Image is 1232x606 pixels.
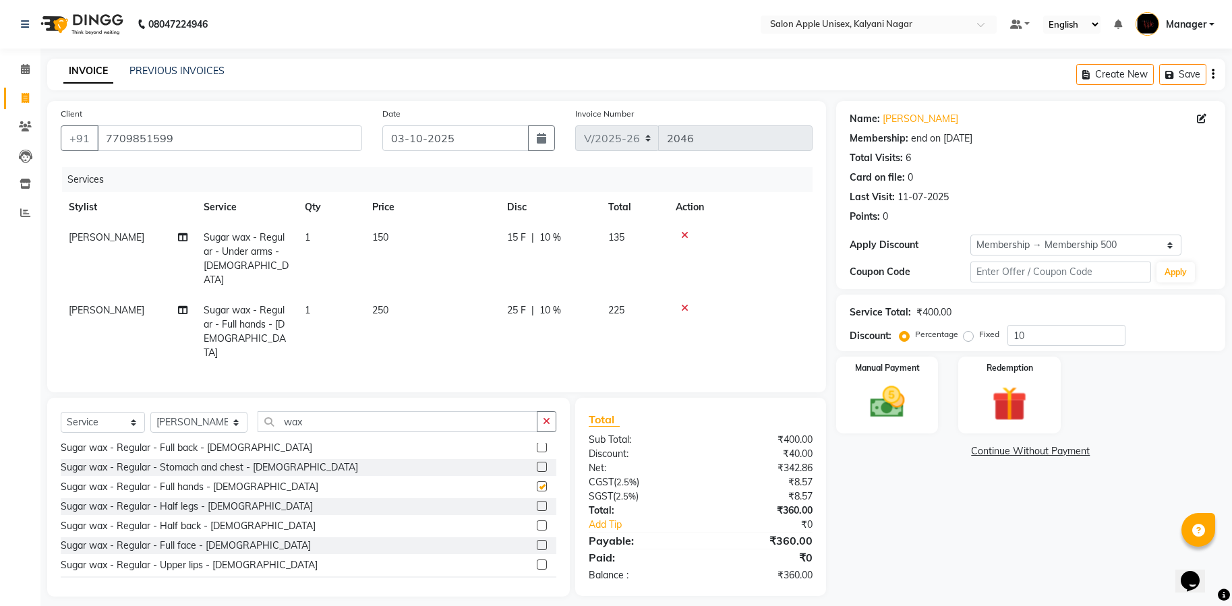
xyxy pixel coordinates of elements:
div: ₹360.00 [701,533,823,549]
div: Sugar wax - Regular - Full back - [DEMOGRAPHIC_DATA] [61,441,312,455]
div: Last Visit: [850,190,895,204]
div: Apply Discount [850,238,970,252]
th: Service [196,192,297,222]
div: Service Total: [850,305,911,320]
th: Qty [297,192,364,222]
input: Enter Offer / Coupon Code [970,262,1152,282]
div: ₹8.57 [701,475,823,489]
span: 1 [305,231,310,243]
span: 15 F [507,231,526,245]
div: Balance : [579,568,701,582]
div: Sugar wax - Regular - Half legs - [DEMOGRAPHIC_DATA] [61,499,313,514]
span: | [531,303,534,317]
div: ₹400.00 [701,433,823,447]
div: ( ) [579,489,701,504]
div: Net: [579,461,701,475]
span: 2.5% [616,477,637,487]
button: Create New [1076,64,1154,85]
span: 2.5% [616,491,636,502]
img: logo [34,5,127,43]
img: Manager [1136,12,1159,36]
div: Paid: [579,549,701,566]
div: Sugar wax - Regular - Full hands - [DEMOGRAPHIC_DATA] [61,480,318,494]
div: ₹8.57 [701,489,823,504]
div: Payable: [579,533,701,549]
div: Coupon Code [850,265,970,279]
span: Total [589,413,620,427]
a: INVOICE [63,59,113,84]
label: Date [382,108,401,120]
div: ₹360.00 [701,568,823,582]
div: Card on file: [850,171,905,185]
img: _cash.svg [859,382,916,422]
div: 0 [908,171,913,185]
div: ₹0 [721,518,823,532]
div: end on [DATE] [911,131,972,146]
div: Total Visits: [850,151,903,165]
label: Redemption [987,362,1033,374]
button: Apply [1156,262,1195,282]
div: Sugar wax - Regular - Upper lips - [DEMOGRAPHIC_DATA] [61,558,318,572]
div: Discount: [579,447,701,461]
div: Sugar wax - Regular - Full face - [DEMOGRAPHIC_DATA] [61,539,311,553]
label: Fixed [979,328,999,340]
a: Continue Without Payment [839,444,1223,458]
label: Percentage [915,328,958,340]
a: PREVIOUS INVOICES [129,65,225,77]
div: Services [62,167,823,192]
input: Search by Name/Mobile/Email/Code [97,125,362,151]
th: Disc [499,192,600,222]
th: Price [364,192,499,222]
div: Sugar wax - Regular - Half back - [DEMOGRAPHIC_DATA] [61,519,316,533]
span: [PERSON_NAME] [69,304,144,316]
span: [PERSON_NAME] [69,231,144,243]
b: 08047224946 [148,5,208,43]
iframe: chat widget [1175,552,1219,593]
span: 150 [372,231,388,243]
div: Membership: [850,131,908,146]
div: ₹400.00 [916,305,951,320]
th: Stylist [61,192,196,222]
div: ₹0 [701,549,823,566]
div: Sugar wax - Regular - Stomach and chest - [DEMOGRAPHIC_DATA] [61,460,358,475]
th: Action [668,192,813,222]
span: Sugar wax - Regular - Full hands - [DEMOGRAPHIC_DATA] [204,304,286,359]
span: 25 F [507,303,526,317]
div: Total: [579,504,701,518]
div: Discount: [850,329,891,343]
div: Sub Total: [579,433,701,447]
div: 6 [906,151,911,165]
div: Name: [850,112,880,126]
div: 11-07-2025 [898,190,949,204]
div: ( ) [579,475,701,489]
span: 10 % [539,303,561,317]
div: 0 [883,210,888,224]
label: Manual Payment [855,362,920,374]
div: ₹360.00 [701,504,823,518]
input: Search or Scan [258,411,537,432]
span: | [531,231,534,245]
div: Points: [850,210,880,224]
span: 225 [608,304,624,316]
span: SGST [589,490,613,502]
th: Total [600,192,668,222]
button: +91 [61,125,98,151]
span: CGST [589,476,614,488]
img: _gift.svg [981,382,1038,425]
button: Save [1159,64,1206,85]
span: Manager [1166,18,1206,32]
a: Add Tip [579,518,721,532]
label: Client [61,108,82,120]
div: ₹40.00 [701,447,823,461]
span: 10 % [539,231,561,245]
label: Invoice Number [575,108,634,120]
span: 250 [372,304,388,316]
span: 135 [608,231,624,243]
span: 1 [305,304,310,316]
span: Sugar wax - Regular - Under arms - [DEMOGRAPHIC_DATA] [204,231,289,286]
div: ₹342.86 [701,461,823,475]
a: [PERSON_NAME] [883,112,958,126]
